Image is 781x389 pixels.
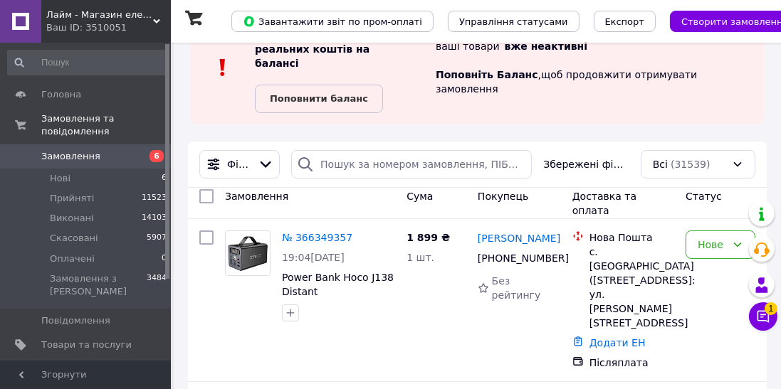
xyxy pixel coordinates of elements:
[46,21,171,34] div: Ваш ID: 3510051
[282,232,352,243] a: № 366349357
[407,232,450,243] span: 1 899 ₴
[162,172,167,185] span: 6
[291,150,532,178] input: Пошук за номером замовлення, ПІБ покупця, номером телефону, Email, номером накладної
[255,85,383,113] a: Поповнити баланс
[50,192,94,205] span: Прийняті
[41,112,171,138] span: Замовлення та повідомлення
[478,231,560,245] a: [PERSON_NAME]
[589,230,674,245] div: Нова Пошта
[478,252,569,264] span: [PHONE_NUMBER]
[243,15,422,28] span: Завантажити звіт по пром-оплаті
[407,191,433,202] span: Cума
[41,150,100,163] span: Замовлення
[226,231,270,275] img: Фото товару
[407,252,434,263] span: 1 шт.
[7,50,168,75] input: Пошук
[478,191,528,202] span: Покупець
[147,232,167,245] span: 5907
[50,252,95,265] span: Оплачені
[543,157,629,171] span: Збережені фільтри:
[686,191,722,202] span: Статус
[150,150,164,162] span: 6
[142,192,167,205] span: 11523
[492,275,541,301] span: Без рейтингу
[589,337,646,348] a: Додати ЕН
[147,272,167,298] span: 3484
[162,252,167,265] span: 0
[589,245,674,330] div: с. [GEOGRAPHIC_DATA] ([STREET_ADDRESS]: ул. [PERSON_NAME][STREET_ADDRESS]
[671,159,710,170] span: (31539)
[46,9,153,21] span: Лайм - Магазин електроніки та аксесуарів!
[225,191,288,202] span: Замовлення
[212,57,234,78] img: :exclamation:
[459,16,568,27] span: Управління статусами
[270,93,368,104] b: Поповнити баланс
[589,356,674,370] div: Післяплата
[50,272,147,298] span: Замовлення з [PERSON_NAME]
[653,157,668,171] span: Всі
[225,230,271,276] a: Фото товару
[749,302,777,331] button: Чат з покупцем1
[50,172,70,185] span: Нові
[255,43,369,69] b: реальних коштів на балансі
[41,339,132,351] span: Товари та послуги
[698,237,726,252] div: Нове
[505,41,588,52] b: вже неактивні
[765,302,777,315] span: 1
[436,69,538,80] b: Поповніть Баланс
[448,11,580,32] button: Управління статусами
[41,88,81,101] span: Головна
[41,314,110,327] span: Повідомлення
[282,252,345,263] span: 19:04[DATE]
[436,22,764,113] div: ваші товари , щоб продовжити отримувати замовлення
[605,16,645,27] span: Експорт
[50,232,98,245] span: Скасовані
[231,11,434,32] button: Завантажити звіт по пром-оплаті
[594,11,656,32] button: Експорт
[50,212,94,225] span: Виконані
[572,191,636,216] span: Доставка та оплата
[282,272,401,326] a: Power Bank Hoco J138 Distant 22.5W+PD20W+DC12V 60000 mAh Чорний
[227,157,252,171] span: Фільтри
[142,212,167,225] span: 14103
